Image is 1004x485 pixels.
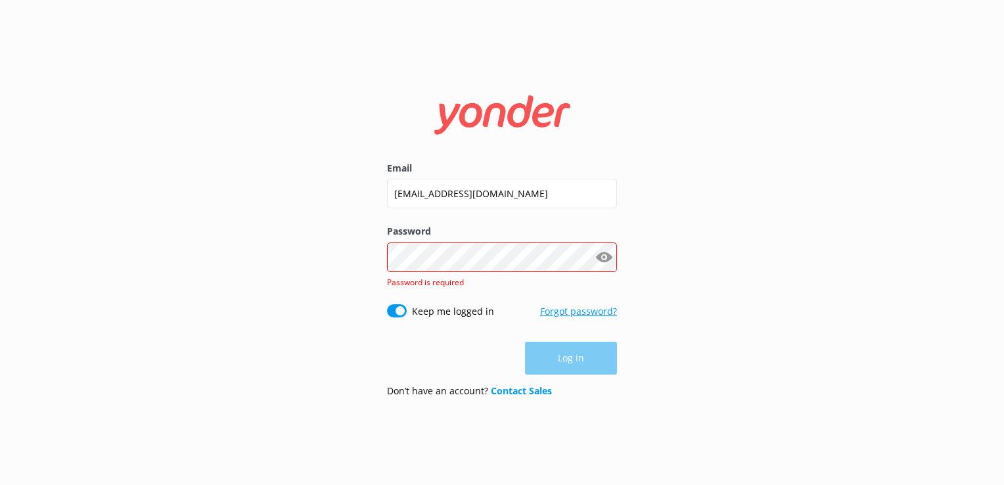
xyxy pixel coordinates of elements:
p: Don’t have an account? [387,384,552,398]
input: user@emailaddress.com [387,179,617,208]
a: Contact Sales [491,384,552,397]
span: Password is required [387,277,464,288]
button: Show password [591,244,617,270]
label: Email [387,161,617,175]
a: Forgot password? [540,305,617,317]
label: Keep me logged in [412,304,494,319]
label: Password [387,224,617,239]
